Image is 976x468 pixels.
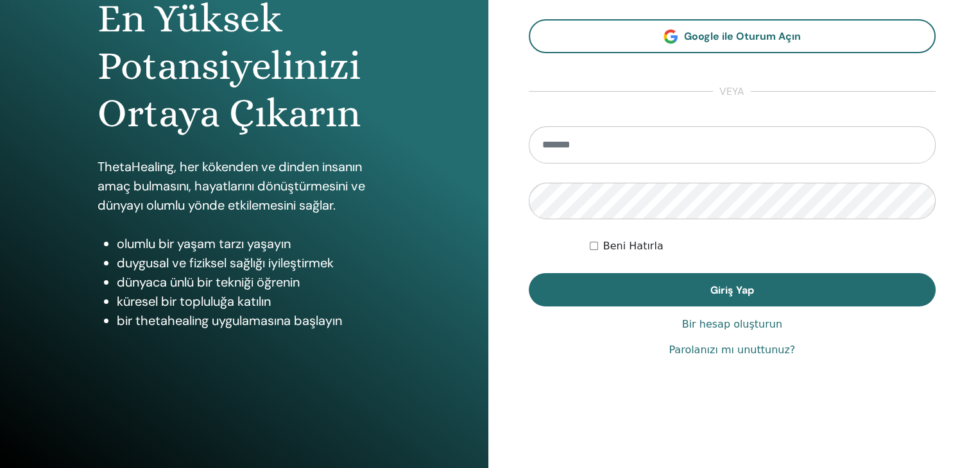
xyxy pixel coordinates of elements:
[98,158,365,213] font: ThetaHealing, her kökenden ve dinden insanın amaç bulmasını, hayatlarını dönüştürmesini ve dünyay...
[529,273,936,306] button: Giriş Yap
[603,240,664,252] font: Beni Hatırla
[669,344,795,356] font: Parolanızı mı unuttunuz?
[682,317,782,332] a: Bir hesap oluşturun
[117,312,342,329] font: bir thetahealing uygulamasına başlayın
[117,274,300,290] font: dünyaca ünlü bir tekniği öğrenin
[117,235,291,252] font: olumlu bir yaşam tarzı yaşayın
[669,342,795,358] a: Parolanızı mı unuttunuz?
[529,19,936,53] a: Google ile Oturum Açın
[684,29,801,43] font: Google ile Oturum Açın
[710,283,754,297] font: Giriş Yap
[117,293,271,310] font: küresel bir topluluğa katılın
[117,255,334,271] font: duygusal ve fiziksel sağlığı iyileştirmek
[682,318,782,330] font: Bir hesap oluşturun
[590,238,936,254] div: Beni süresiz olarak veya manuel olarak çıkış yapana kadar kimlik doğrulamalı tut
[719,85,744,98] font: veya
